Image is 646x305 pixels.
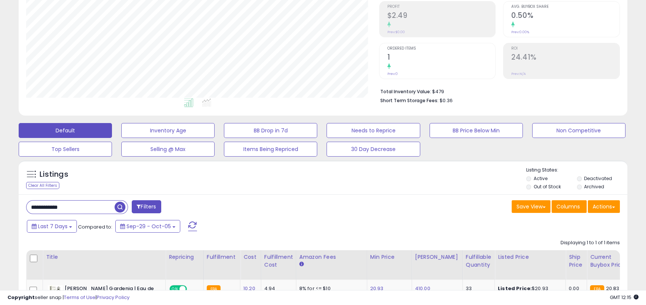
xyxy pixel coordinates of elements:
div: Fulfillment [207,253,237,261]
small: Prev: N/A [511,72,526,76]
div: Clear All Filters [26,182,59,189]
div: Repricing [169,253,200,261]
span: Ordered Items [387,47,496,51]
small: Prev: 0.00% [511,30,529,34]
h2: 0.50% [511,11,620,21]
button: Last 7 Days [27,220,77,233]
label: Deactivated [584,175,612,182]
div: [PERSON_NAME] [415,253,459,261]
span: Sep-29 - Oct-05 [127,223,171,230]
strong: Copyright [7,294,35,301]
label: Active [533,175,547,182]
div: Amazon Fees [299,253,364,261]
div: Fulfillment Cost [264,253,293,269]
button: Needs to Reprice [327,123,420,138]
small: Prev: $0.00 [387,30,405,34]
button: Selling @ Max [121,142,215,157]
button: Actions [588,200,620,213]
button: BB Drop in 7d [224,123,317,138]
span: 2025-10-13 12:15 GMT [610,294,639,301]
button: Items Being Repriced [224,142,317,157]
a: Terms of Use [64,294,96,301]
a: Privacy Policy [97,294,129,301]
small: Prev: 0 [387,72,398,76]
button: 30 Day Decrease [327,142,420,157]
button: Sep-29 - Oct-05 [115,220,180,233]
h2: 24.41% [511,53,620,63]
h2: 1 [387,53,496,63]
button: Filters [132,200,161,213]
label: Out of Stock [533,183,561,190]
span: ROI [511,47,620,51]
div: Displaying 1 to 1 of 1 items [561,239,620,246]
span: Profit [387,5,496,9]
button: Save View [512,200,550,213]
small: Amazon Fees. [299,261,304,268]
div: Current Buybox Price [590,253,628,269]
div: Ship Price [569,253,584,269]
button: Inventory Age [121,123,215,138]
b: Total Inventory Value: [380,88,431,95]
button: Non Competitive [532,123,625,138]
b: Short Term Storage Fees: [380,97,439,104]
label: Archived [584,183,604,190]
span: Last 7 Days [38,223,68,230]
h5: Listings [40,169,68,180]
button: Top Sellers [19,142,112,157]
span: Columns [556,203,580,210]
button: Columns [552,200,587,213]
p: Listing States: [526,167,627,174]
li: $479 [380,87,614,95]
div: Listed Price [498,253,562,261]
h2: $2.49 [387,11,496,21]
div: Title [46,253,162,261]
span: Compared to: [78,223,112,230]
div: seller snap | | [7,294,129,301]
span: $0.36 [440,97,453,104]
div: Min Price [370,253,409,261]
div: Cost [243,253,258,261]
div: Fulfillable Quantity [466,253,491,269]
button: BB Price Below Min [430,123,523,138]
button: Default [19,123,112,138]
span: Avg. Buybox Share [511,5,620,9]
